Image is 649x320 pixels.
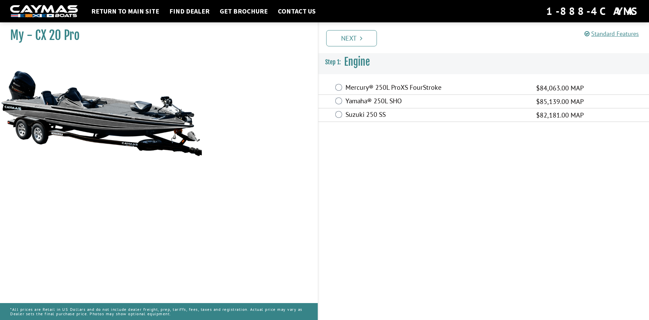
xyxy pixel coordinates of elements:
h1: My - CX 20 Pro [10,28,301,43]
img: white-logo-c9c8dbefe5ff5ceceb0f0178aa75bf4bb51f6bca0971e226c86eb53dfe498488.png [10,5,78,18]
label: Suzuki 250 SS [345,110,528,120]
a: Get Brochure [216,7,271,16]
h3: Engine [318,49,649,74]
label: Mercury® 250L ProXS FourStroke [345,83,528,93]
label: Yamaha® 250L SHO [345,97,528,107]
a: Standard Features [584,30,639,38]
div: 1-888-4CAYMAS [546,4,639,19]
a: Contact Us [274,7,319,16]
p: *All prices are Retail in US Dollars and do not include dealer freight, prep, tariffs, fees, taxe... [10,304,308,319]
a: Return to main site [88,7,163,16]
span: $84,063.00 MAP [536,83,584,93]
ul: Pagination [324,29,649,46]
span: $85,139.00 MAP [536,97,584,107]
a: Find Dealer [166,7,213,16]
a: Next [326,30,377,46]
span: $82,181.00 MAP [536,110,584,120]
